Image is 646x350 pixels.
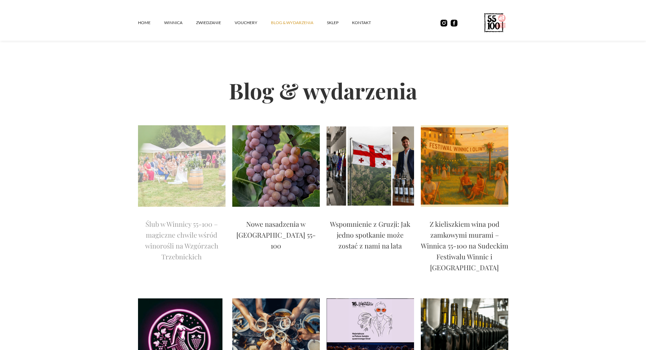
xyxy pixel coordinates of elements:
[138,219,226,265] a: Ślub w Winnicy 55-100 – magiczne chwile wśród winorośli na Wzgórzach Trzebnickich
[232,219,320,255] a: Nowe nasadzenia w [GEOGRAPHIC_DATA] 55-100
[421,219,508,273] p: Z kieliszkiem wina pod zamkowymi murami – Winnica 55-100 na Sudeckim Festiwalu Winnic i [GEOGRAPH...
[327,219,414,251] p: Wspomnienie z Gruzji: Jak jedno spotkanie może zostać z nami na lata
[232,219,320,251] p: Nowe nasadzenia w [GEOGRAPHIC_DATA] 55-100
[196,13,235,33] a: ZWIEDZANIE
[352,13,385,33] a: kontakt
[327,13,352,33] a: SKLEP
[138,13,164,33] a: Home
[421,219,508,276] a: Z kieliszkiem wina pod zamkowymi murami – Winnica 55-100 na Sudeckim Festiwalu Winnic i [GEOGRAPH...
[138,219,226,262] p: Ślub w Winnicy 55-100 – magiczne chwile wśród winorośli na Wzgórzach Trzebnickich
[327,219,414,255] a: Wspomnienie z Gruzji: Jak jedno spotkanie może zostać z nami na lata
[271,13,327,33] a: Blog & Wydarzenia
[138,56,508,125] h2: Blog & wydarzenia
[235,13,271,33] a: vouchery
[164,13,196,33] a: winnica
